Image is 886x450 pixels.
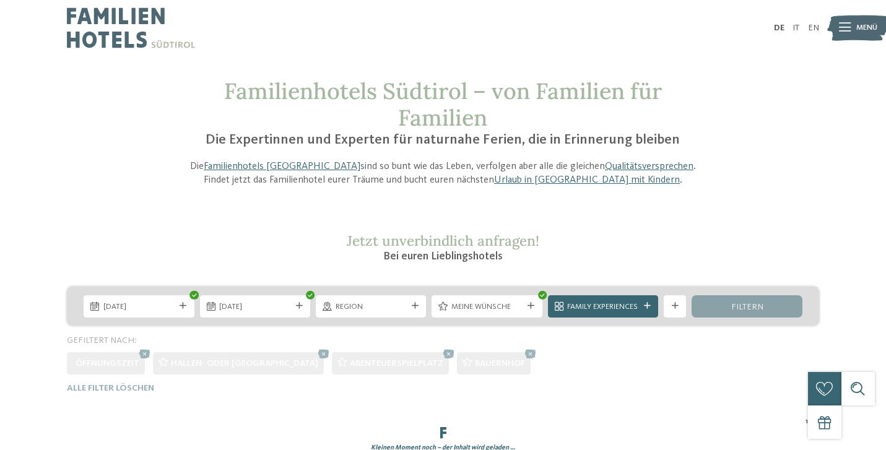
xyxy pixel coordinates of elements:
[806,416,808,427] span: 1
[347,231,539,249] span: Jetzt unverbindlich anfragen!
[383,251,503,262] span: Bei euren Lieblingshotels
[451,301,523,313] span: Meine Wünsche
[336,301,407,313] span: Region
[103,301,175,313] span: [DATE]
[178,160,708,188] p: Die sind so bunt wie das Leben, verfolgen aber alle die gleichen . Findet jetzt das Familienhotel...
[856,22,877,33] span: Menü
[808,24,819,32] a: EN
[793,24,799,32] a: IT
[494,175,680,185] a: Urlaub in [GEOGRAPHIC_DATA] mit Kindern
[567,301,638,313] span: Family Experiences
[605,162,693,171] a: Qualitätsversprechen
[224,77,662,132] span: Familienhotels Südtirol – von Familien für Familien
[774,24,784,32] a: DE
[206,133,680,147] span: Die Expertinnen und Experten für naturnahe Ferien, die in Erinnerung bleiben
[219,301,290,313] span: [DATE]
[204,162,360,171] a: Familienhotels [GEOGRAPHIC_DATA]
